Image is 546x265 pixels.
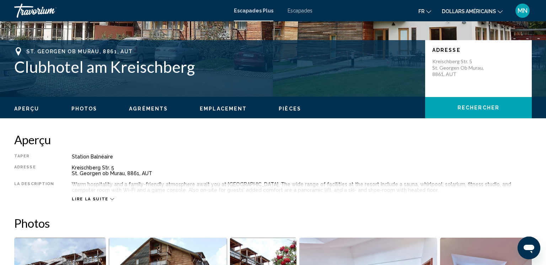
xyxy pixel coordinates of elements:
a: Travorium [14,4,227,18]
a: Escapades Plus [234,8,273,13]
h2: Photos [14,216,532,230]
a: Escapades [288,8,312,13]
button: Photos [71,106,97,112]
div: La description [14,182,54,193]
p: Kreischberg Str. 5 St. Georgen ob Murau, 8861, AUT [432,58,489,77]
button: Emplacement [200,106,247,112]
h2: Aperçu [14,132,532,147]
button: Agréments [129,106,168,112]
p: Adresse [432,47,525,53]
div: Warm hospitality and a family-friendly atmosphere await you at [GEOGRAPHIC_DATA]. The wide range ... [72,182,532,193]
span: Rechercher [457,105,499,111]
font: fr [418,9,424,14]
button: Pièces [279,106,301,112]
font: dollars américains [442,9,496,14]
div: Station balnéaire [72,154,532,159]
button: Changer de langue [418,6,431,16]
button: Aperçu [14,106,39,112]
button: Changer de devise [442,6,503,16]
button: Lire la suite [72,196,114,202]
iframe: Bouton de lancement de la fenêtre de messagerie [518,237,540,259]
button: Rechercher [425,97,532,118]
div: Adresse [14,165,54,176]
span: Lire la suite [72,197,108,201]
h1: Clubhotel am Kreischberg [14,58,418,76]
button: Menu utilisateur [513,3,532,18]
div: Kreischberg Str. 5 St. Georgen ob Murau, 8861, AUT [72,165,532,176]
font: MN [518,7,528,14]
div: Taper [14,154,54,159]
span: St. Georgen ob Murau, 8861, AUT [26,49,133,54]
